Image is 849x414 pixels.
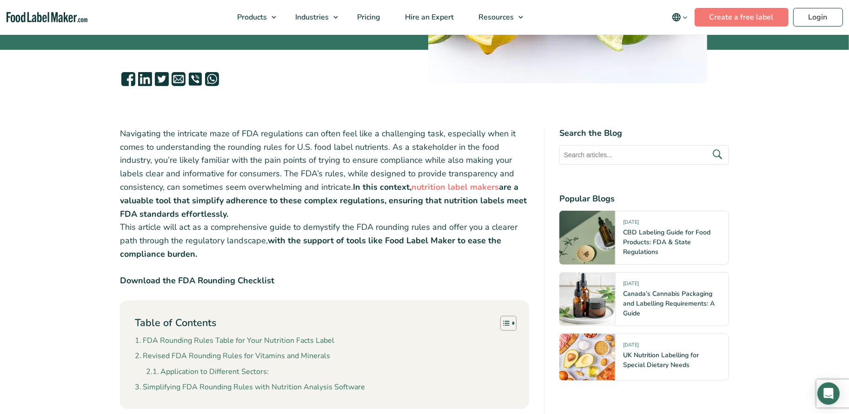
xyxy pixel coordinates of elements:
[353,181,411,193] strong: In this context,
[623,289,715,318] a: Canada’s Cannabis Packaging and Labelling Requirements: A Guide
[623,219,639,229] span: [DATE]
[793,8,843,27] a: Login
[292,12,330,22] span: Industries
[135,316,216,330] p: Table of Contents
[695,8,789,27] a: Create a free label
[135,350,330,362] a: Revised FDA Rounding Rules for Vitamins and Minerals
[623,280,639,291] span: [DATE]
[354,12,381,22] span: Pricing
[559,145,729,165] input: Search articles...
[120,127,529,261] p: Navigating the intricate maze of FDA regulations can often feel like a challenging task, especial...
[135,335,334,347] a: FDA Rounding Rules Table for Your Nutrition Facts Label
[120,181,527,220] strong: are a valuable tool that simplify adherence to these complex regulations, ensuring that nutrition...
[623,341,639,352] span: [DATE]
[559,193,729,205] h4: Popular Blogs
[120,275,274,286] strong: Download the FDA Rounding Checklist
[817,382,840,405] div: Open Intercom Messenger
[411,181,499,193] a: nutrition label makers
[234,12,268,22] span: Products
[146,366,269,378] a: Application to Different Sectors:
[402,12,455,22] span: Hire an Expert
[120,235,501,260] strong: with the support of tools like Food Label Maker to ease the compliance burden.
[493,315,514,331] a: Toggle Table of Content
[559,127,729,140] h4: Search the Blog
[476,12,515,22] span: Resources
[623,228,710,256] a: CBD Labeling Guide for Food Products: FDA & State Regulations
[135,381,365,394] a: Simplifying FDA Rounding Rules with Nutrition Analysis Software
[623,351,699,369] a: UK Nutrition Labelling for Special Dietary Needs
